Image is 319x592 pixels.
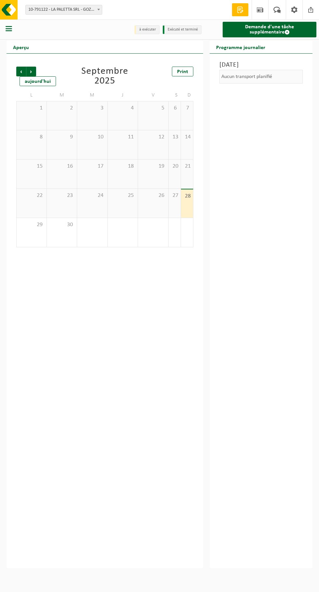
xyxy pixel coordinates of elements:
[74,67,136,86] div: Septembre 2025
[184,134,190,141] span: 14
[77,89,108,101] td: M
[80,192,104,199] span: 24
[172,163,177,170] span: 20
[138,89,169,101] td: V
[172,192,177,199] span: 27
[223,22,316,37] a: Demande d'une tâche supplémentaire
[20,76,56,86] div: aujourd'hui
[210,41,272,53] h2: Programme journalier
[50,134,74,141] span: 9
[50,105,74,112] span: 2
[141,105,165,112] span: 5
[141,134,165,141] span: 12
[20,105,43,112] span: 1
[111,163,135,170] span: 18
[25,5,102,15] span: 10-791122 - LA PALETTA SRL - GOZÉE
[50,192,74,199] span: 23
[163,25,201,34] li: Exécuté et terminé
[172,134,177,141] span: 13
[16,89,47,101] td: L
[184,163,190,170] span: 21
[47,89,77,101] td: M
[177,69,188,74] span: Print
[184,105,190,112] span: 7
[20,134,43,141] span: 8
[80,134,104,141] span: 10
[108,89,138,101] td: J
[111,105,135,112] span: 4
[134,25,159,34] li: à exécuter
[111,134,135,141] span: 11
[181,89,193,101] td: D
[169,89,181,101] td: S
[50,163,74,170] span: 16
[26,67,36,76] span: Suivant
[20,192,43,199] span: 22
[172,105,177,112] span: 6
[50,221,74,228] span: 30
[219,70,303,84] div: Aucun transport planifié
[7,41,35,53] h2: Aperçu
[111,192,135,199] span: 25
[80,105,104,112] span: 3
[26,5,102,14] span: 10-791122 - LA PALETTA SRL - GOZÉE
[20,163,43,170] span: 15
[20,221,43,228] span: 29
[80,163,104,170] span: 17
[16,67,26,76] span: Précédent
[141,163,165,170] span: 19
[172,67,193,76] a: Print
[219,60,303,70] h3: [DATE]
[184,193,190,200] span: 28
[141,192,165,199] span: 26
